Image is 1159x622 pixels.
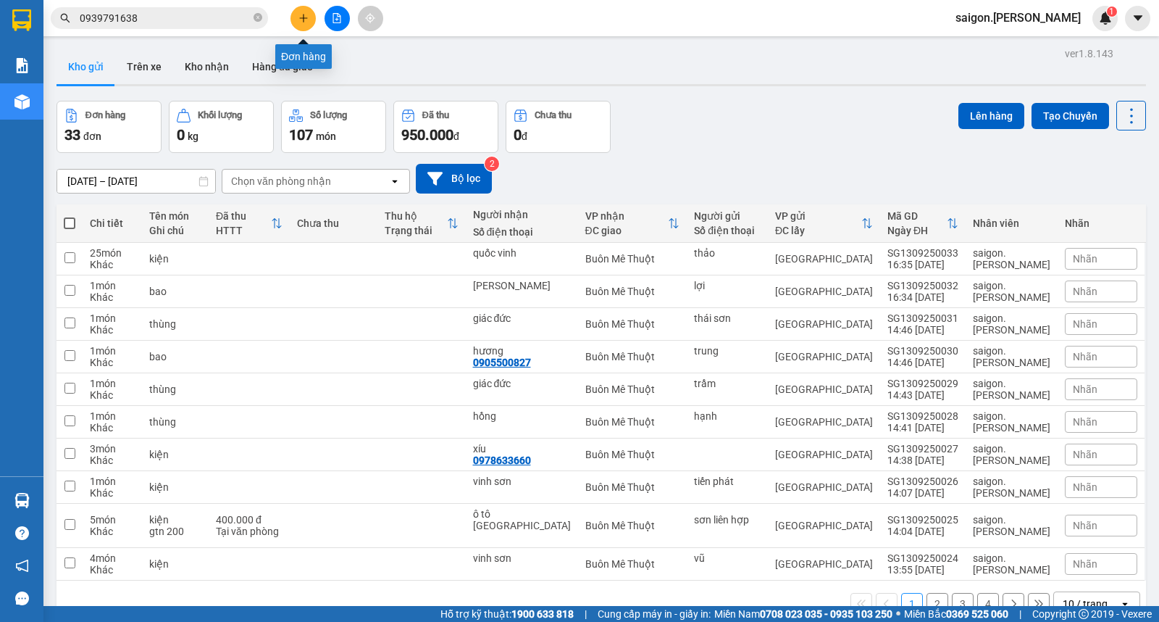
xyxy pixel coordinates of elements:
div: Chi tiết [90,217,135,229]
div: thảo [694,247,761,259]
img: logo-vxr [12,9,31,31]
div: 14:46 [DATE] [887,357,958,368]
div: ver 1.8.143 [1065,46,1113,62]
span: caret-down [1131,12,1145,25]
button: 2 [926,593,948,615]
span: Nhãn [1073,383,1097,395]
div: Khác [90,564,135,576]
span: | [585,606,587,622]
div: 1 món [90,312,135,324]
div: gtn 200 [149,526,201,537]
div: ô tô TN [473,508,571,531]
div: Tên món [149,210,201,222]
span: saigon.[PERSON_NAME] [944,9,1092,27]
div: 10 / trang [1063,597,1108,611]
span: Miền Bắc [904,606,1008,622]
div: Số điện thoại [694,225,761,236]
span: món [316,130,336,142]
div: Khác [90,422,135,434]
div: hồng [473,410,571,422]
span: ⚪️ [896,611,900,617]
div: VP gửi [775,210,861,222]
div: saigon.thaison [973,280,1050,303]
div: Tại văn phòng [216,526,283,537]
div: Buôn Mê Thuột [585,416,680,428]
div: vinh sơn [473,552,571,564]
div: Khác [90,487,135,499]
li: VP Buôn Mê Thuột [100,102,193,118]
span: Nhãn [1073,286,1097,297]
div: Khác [90,357,135,368]
div: saigon.thaison [973,345,1050,368]
div: kiện [149,449,201,460]
div: 16:34 [DATE] [887,291,958,303]
span: close-circle [254,12,262,25]
div: saigon.thaison [973,443,1050,466]
div: 1 món [90,378,135,389]
button: 3 [952,593,974,615]
button: Kho nhận [173,49,240,84]
div: 14:41 [DATE] [887,422,958,434]
div: 25 món [90,247,135,259]
span: Nhãn [1073,449,1097,460]
div: sơn liên hợp [694,514,761,526]
div: saigon.thaison [973,312,1050,336]
button: Số lượng107món [281,101,386,153]
div: ĐC giao [585,225,669,236]
span: copyright [1079,609,1089,619]
div: SG1309250033 [887,247,958,259]
button: Lên hàng [958,103,1024,129]
span: Cung cấp máy in - giấy in: [598,606,711,622]
span: Nhãn [1073,253,1097,265]
span: Nhãn [1073,558,1097,570]
span: đ [453,130,459,142]
div: Trạng thái [385,225,446,236]
div: ĐC lấy [775,225,861,236]
span: Hỗ trợ kỹ thuật: [440,606,574,622]
img: solution-icon [14,58,30,73]
th: Toggle SortBy [578,204,687,243]
button: Đã thu950.000đ [393,101,498,153]
div: thùng [149,416,201,428]
strong: 0708 023 035 - 0935 103 250 [760,608,892,620]
span: plus [298,13,309,23]
div: Buôn Mê Thuột [585,286,680,297]
button: file-add [325,6,350,31]
div: Số lượng [310,110,347,120]
span: Nhãn [1073,520,1097,531]
div: kiện [149,558,201,570]
div: Đã thu [216,210,271,222]
button: Hàng đã giao [240,49,325,84]
span: 107 [289,126,313,144]
div: [GEOGRAPHIC_DATA] [775,253,873,265]
button: Trên xe [115,49,173,84]
div: Ngày ĐH [887,225,947,236]
span: Miền Nam [714,606,892,622]
div: Khác [90,526,135,537]
div: Đơn hàng [275,44,332,69]
div: Đơn hàng [85,110,125,120]
div: Người nhận [473,209,571,220]
strong: 0369 525 060 [946,608,1008,620]
span: 33 [64,126,80,144]
div: 5 món [90,514,135,526]
span: file-add [332,13,342,23]
th: Toggle SortBy [209,204,290,243]
div: [GEOGRAPHIC_DATA] [775,449,873,460]
span: 950.000 [401,126,453,144]
sup: 2 [485,157,499,171]
div: saigon.thaison [973,410,1050,434]
span: search [60,13,70,23]
div: [GEOGRAPHIC_DATA] [775,558,873,570]
span: | [1019,606,1021,622]
button: Chưa thu0đ [506,101,611,153]
div: SG1309250028 [887,410,958,422]
div: Chọn văn phòng nhận [231,174,331,188]
div: Người gửi [694,210,761,222]
div: thùng [149,383,201,395]
div: 1 món [90,410,135,422]
div: VP nhận [585,210,669,222]
div: 14:43 [DATE] [887,389,958,401]
span: question-circle [15,526,29,540]
div: vũ [694,552,761,564]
